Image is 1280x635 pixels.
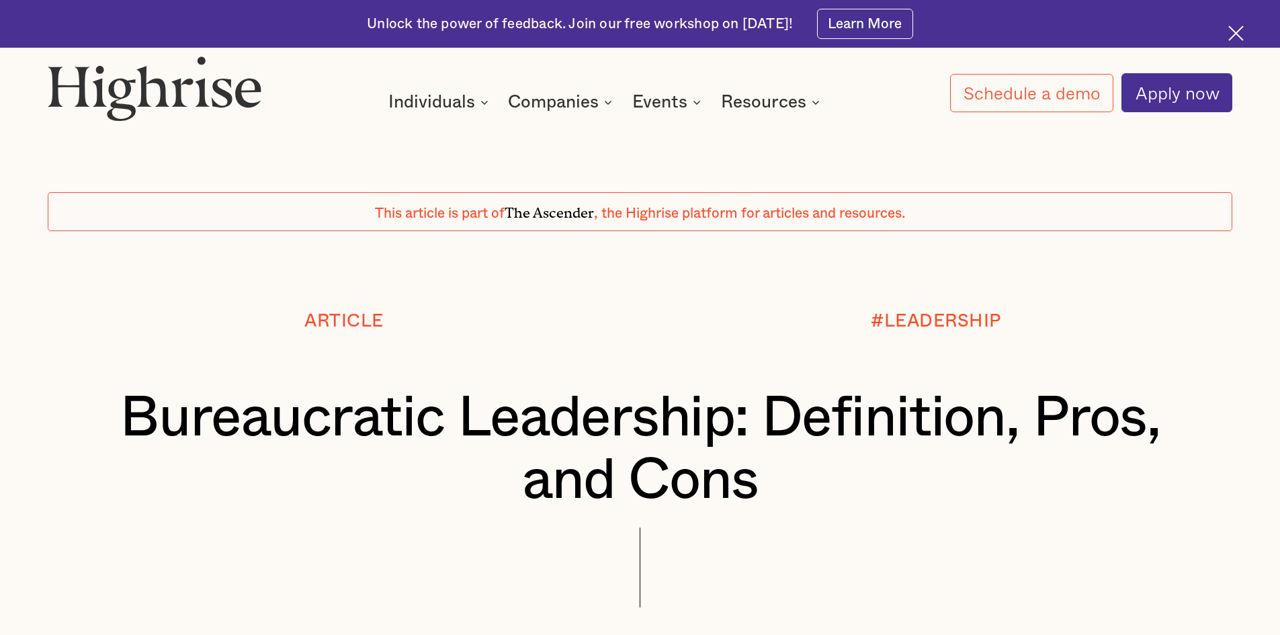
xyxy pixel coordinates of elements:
img: Highrise logo [48,56,261,120]
a: Apply now [1121,73,1232,112]
h1: Bureaucratic Leadership: Definition, Pros, and Cons [97,387,1183,513]
div: Individuals [388,94,493,110]
span: The Ascender [505,201,594,218]
div: Resources [721,94,824,110]
div: Events [632,94,705,110]
img: Cross icon [1228,26,1244,41]
div: Companies [508,94,616,110]
span: This article is part of [375,206,505,220]
div: Individuals [388,94,475,110]
div: Unlock the power of feedback. Join our free workshop on [DATE]! [367,15,793,34]
div: #LEADERSHIP [871,311,1001,331]
div: Article [304,311,384,331]
span: , the Highrise platform for articles and resources. [594,206,905,220]
div: Resources [721,94,806,110]
div: Companies [508,94,599,110]
a: Learn More [817,9,913,39]
a: Schedule a demo [950,74,1114,112]
div: Events [632,94,687,110]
